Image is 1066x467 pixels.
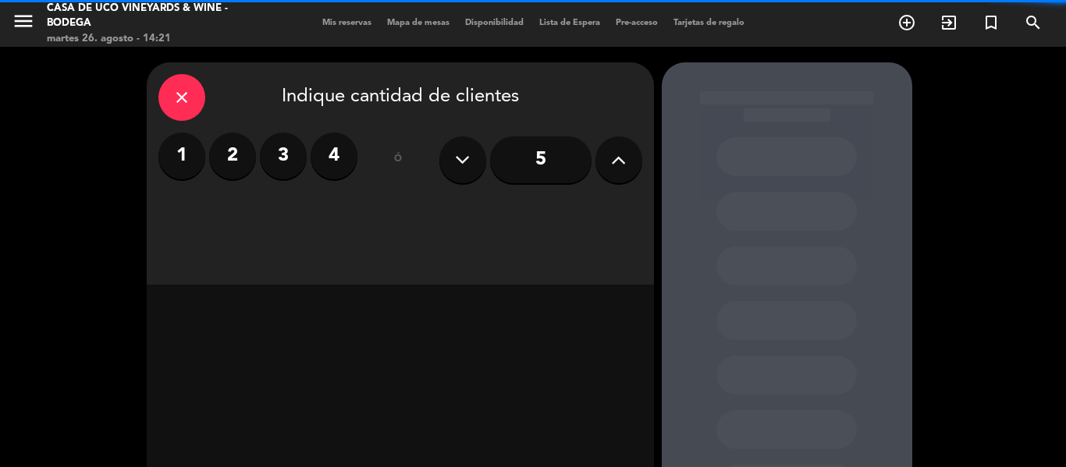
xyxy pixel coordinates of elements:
[47,1,255,31] div: Casa de Uco Vineyards & Wine - Bodega
[209,133,256,179] label: 2
[379,19,457,27] span: Mapa de mesas
[158,74,642,121] div: Indique cantidad de clientes
[260,133,307,179] label: 3
[47,31,255,47] div: martes 26. agosto - 14:21
[457,19,531,27] span: Disponibilidad
[373,133,424,187] div: ó
[314,19,379,27] span: Mis reservas
[172,88,191,107] i: close
[982,13,1000,32] i: turned_in_not
[311,133,357,179] label: 4
[608,19,666,27] span: Pre-acceso
[666,19,752,27] span: Tarjetas de regalo
[12,9,35,33] i: menu
[940,13,958,32] i: exit_to_app
[897,13,916,32] i: add_circle_outline
[158,133,205,179] label: 1
[12,9,35,38] button: menu
[531,19,608,27] span: Lista de Espera
[1024,13,1043,32] i: search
